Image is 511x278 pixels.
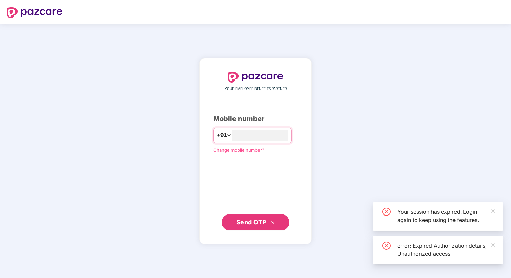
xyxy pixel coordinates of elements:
div: Your session has expired. Login again to keep using the features. [397,208,495,224]
span: YOUR EMPLOYEE BENEFITS PARTNER [225,86,287,92]
span: close [491,209,495,214]
span: close-circle [382,242,391,250]
a: Change mobile number? [213,147,264,153]
span: down [227,133,231,137]
div: Mobile number [213,113,298,124]
span: double-right [271,221,275,225]
div: error: Expired Authorization details, Unauthorized access [397,242,495,258]
span: close-circle [382,208,391,216]
img: logo [7,7,62,18]
img: logo [228,72,283,83]
span: Send OTP [236,219,266,226]
span: +91 [217,131,227,140]
span: close [491,243,495,248]
button: Send OTPdouble-right [222,214,289,230]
